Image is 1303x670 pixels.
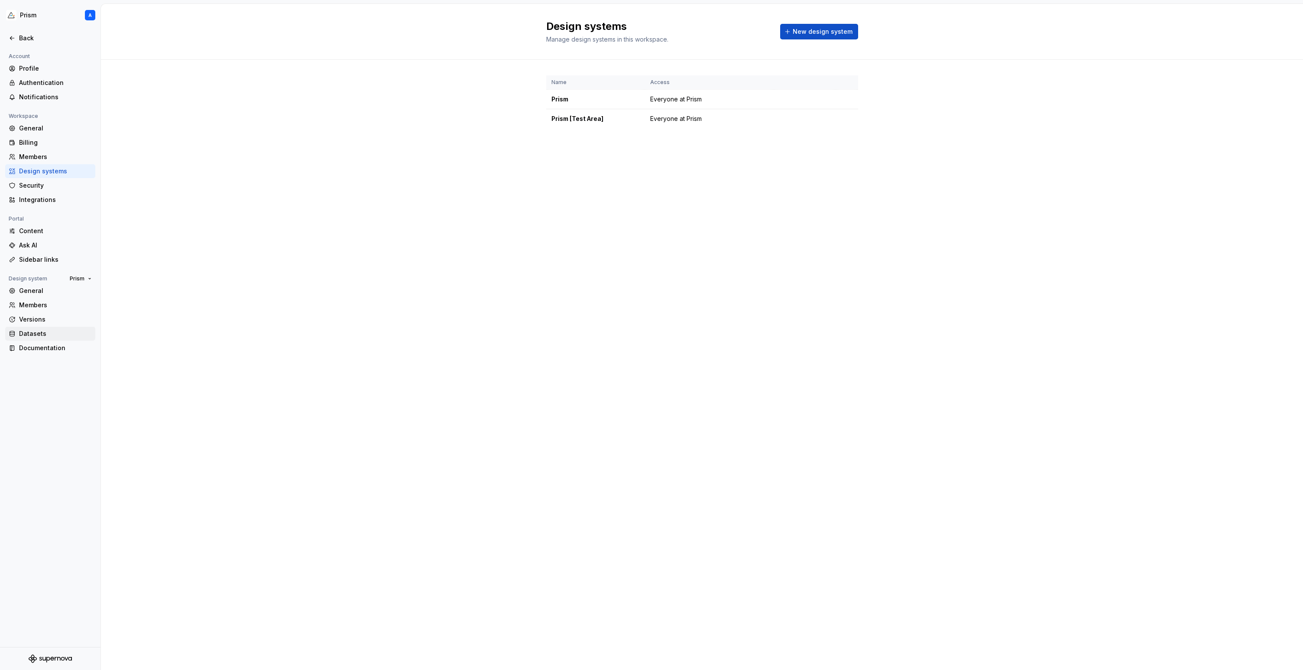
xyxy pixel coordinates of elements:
a: Notifications [5,90,95,104]
div: Workspace [5,111,42,121]
span: Prism [70,275,84,282]
div: Documentation [19,344,92,352]
div: Account [5,51,33,62]
button: New design system [780,24,858,39]
div: Design systems [19,167,92,176]
a: Ask AI [5,238,95,252]
a: General [5,284,95,298]
div: Content [19,227,92,235]
a: Content [5,224,95,238]
a: Design systems [5,164,95,178]
a: Back [5,31,95,45]
div: Prism [20,11,36,20]
div: Notifications [19,93,92,101]
div: Security [19,181,92,190]
img: 933d721a-f27f-49e1-b294-5bdbb476d662.png [6,10,16,20]
th: Name [546,75,645,90]
span: Everyone at Prism [650,95,702,104]
div: General [19,124,92,133]
div: A [88,12,92,19]
a: Datasets [5,327,95,341]
span: New design system [793,27,852,36]
div: Versions [19,315,92,324]
a: Members [5,150,95,164]
a: General [5,121,95,135]
h2: Design systems [546,20,770,33]
div: Authentication [19,78,92,87]
div: Prism [Test Area] [551,114,640,123]
a: Authentication [5,76,95,90]
span: Manage design systems in this workspace. [546,36,668,43]
div: Datasets [19,329,92,338]
a: Profile [5,62,95,75]
div: Members [19,301,92,309]
div: Profile [19,64,92,73]
th: Access [645,75,774,90]
a: Sidebar links [5,253,95,267]
div: General [19,286,92,295]
div: Integrations [19,195,92,204]
a: Versions [5,312,95,326]
div: Members [19,153,92,161]
a: Members [5,298,95,312]
div: Billing [19,138,92,147]
a: Integrations [5,193,95,207]
div: Portal [5,214,27,224]
div: Design system [5,273,51,284]
a: Documentation [5,341,95,355]
div: Ask AI [19,241,92,250]
span: Everyone at Prism [650,114,702,123]
button: PrismA [2,6,99,25]
a: Security [5,179,95,192]
svg: Supernova Logo [29,654,72,663]
div: Prism [551,95,640,104]
div: Back [19,34,92,42]
a: Billing [5,136,95,150]
div: Sidebar links [19,255,92,264]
